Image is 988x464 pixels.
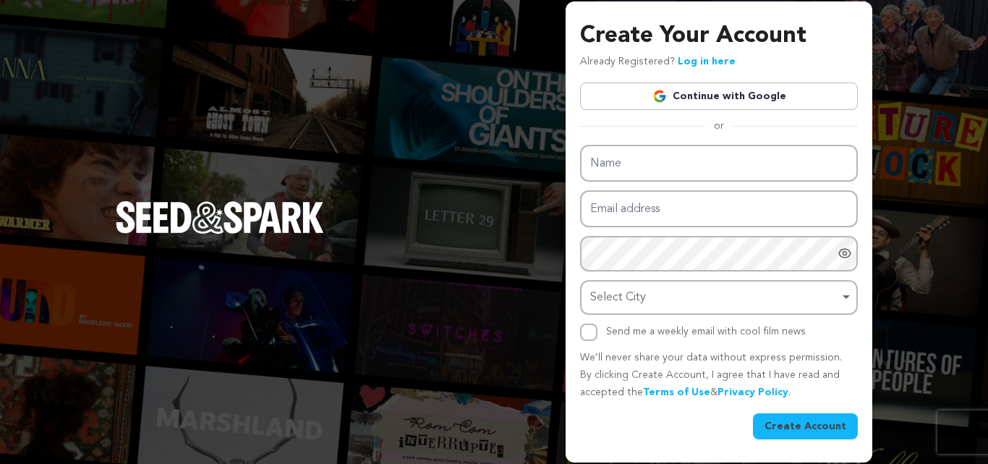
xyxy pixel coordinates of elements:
[753,413,858,439] button: Create Account
[116,201,324,262] a: Seed&Spark Homepage
[717,387,788,397] a: Privacy Policy
[606,326,806,337] label: Send me a weekly email with cool film news
[643,387,710,397] a: Terms of Use
[580,83,858,110] a: Continue with Google
[580,350,858,401] p: We’ll never share your data without express permission. By clicking Create Account, I agree that ...
[580,145,858,182] input: Name
[590,287,839,308] div: Select City
[580,54,736,71] p: Already Registered?
[652,89,667,104] img: Google logo
[838,246,852,261] a: Show password as plain text. Warning: this will display your password on the screen.
[580,190,858,227] input: Email address
[580,19,858,54] h3: Create Your Account
[705,119,733,133] span: or
[678,56,736,67] a: Log in here
[116,201,324,233] img: Seed&Spark Logo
